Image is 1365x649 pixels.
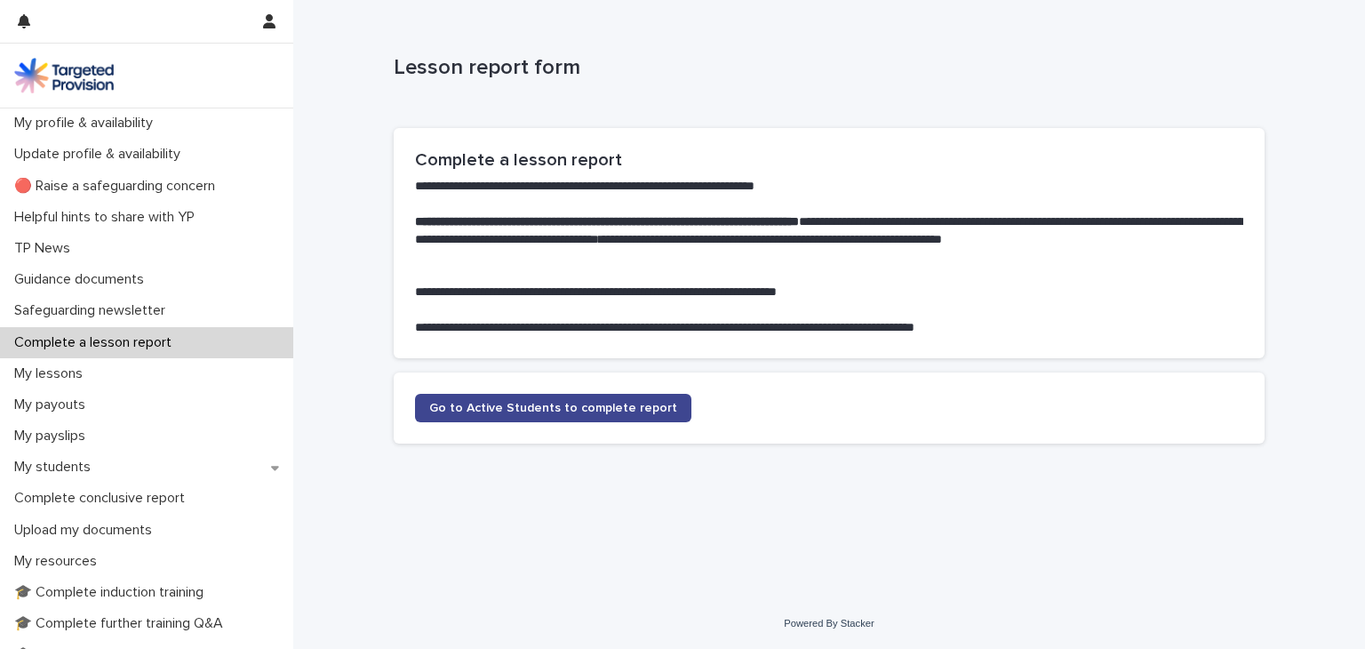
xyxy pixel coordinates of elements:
[415,394,691,422] a: Go to Active Students to complete report
[7,522,166,539] p: Upload my documents
[7,115,167,132] p: My profile & availability
[7,271,158,288] p: Guidance documents
[429,402,677,414] span: Go to Active Students to complete report
[784,618,874,629] a: Powered By Stacker
[7,365,97,382] p: My lessons
[7,615,237,632] p: 🎓 Complete further training Q&A
[7,178,229,195] p: 🔴 Raise a safeguarding concern
[7,209,209,226] p: Helpful hints to share with YP
[7,428,100,445] p: My payslips
[394,55,1257,81] p: Lesson report form
[7,146,195,163] p: Update profile & availability
[7,553,111,570] p: My resources
[7,490,199,507] p: Complete conclusive report
[7,302,180,319] p: Safeguarding newsletter
[7,397,100,413] p: My payouts
[7,459,105,476] p: My students
[7,240,84,257] p: TP News
[7,334,186,351] p: Complete a lesson report
[7,584,218,601] p: 🎓 Complete induction training
[415,149,1243,171] h2: Complete a lesson report
[14,58,114,93] img: M5nRWzHhSzIhMunXDL62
